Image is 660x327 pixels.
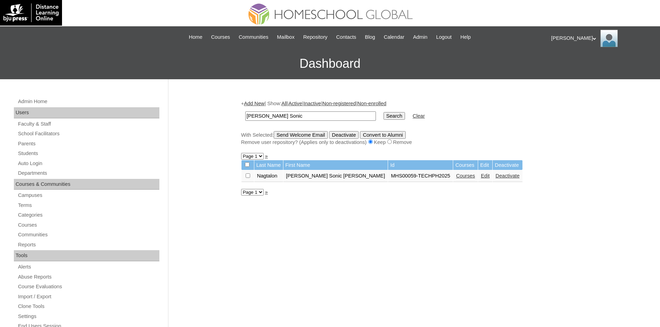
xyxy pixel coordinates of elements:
span: Contacts [336,33,356,41]
span: Calendar [384,33,404,41]
a: Clear [413,113,425,119]
a: Reports [17,240,159,249]
a: Abuse Reports [17,273,159,281]
a: Auto Login [17,159,159,168]
span: Logout [436,33,452,41]
span: Help [460,33,471,41]
a: Campuses [17,191,159,200]
span: Mailbox [277,33,295,41]
a: Add New [244,101,264,106]
h3: Dashboard [3,48,657,79]
td: Courses [453,160,478,170]
td: First Name [283,160,388,170]
a: Settings [17,312,159,321]
a: Communities [17,230,159,239]
td: Deactivate [493,160,522,170]
div: + | Show: | | | | [241,100,584,146]
div: With Selected: [241,131,584,146]
input: Deactivate [329,131,359,139]
a: Admin Home [17,97,159,106]
a: Import / Export [17,292,159,301]
a: Departments [17,169,159,178]
div: Users [14,107,159,118]
a: Non-registered [322,101,356,106]
a: School Facilitators [17,129,159,138]
span: Repository [303,33,327,41]
input: Search [384,112,405,120]
a: Edit [481,173,490,179]
div: Courses & Communities [14,179,159,190]
a: Courses [456,173,475,179]
td: Edit [478,160,492,170]
input: Search [245,111,376,121]
a: Courses [208,33,234,41]
a: Categories [17,211,159,219]
span: Communities [239,33,269,41]
a: Alerts [17,263,159,271]
a: Course Evaluations [17,282,159,291]
td: Id [388,160,453,170]
a: Non-enrolled [357,101,386,106]
a: Mailbox [274,33,298,41]
a: Faculty & Staff [17,120,159,128]
input: Send Welcome Email [274,131,328,139]
a: Home [185,33,206,41]
div: Remove user repository? (Applies only to deactivations) Keep Remove [241,139,584,146]
td: Last Name [254,160,283,170]
a: Deactivate [495,173,519,179]
a: Terms [17,201,159,210]
td: [PERSON_NAME] Sonic [PERSON_NAME] [283,170,388,182]
span: Courses [211,33,230,41]
a: Parents [17,139,159,148]
div: [PERSON_NAME] [551,30,653,47]
div: Tools [14,250,159,261]
a: Courses [17,221,159,229]
td: MHS00059-TECHPH2025 [388,170,453,182]
a: » [265,189,268,195]
td: Nagtalon [254,170,283,182]
img: Ariane Ebuen [600,30,618,47]
span: Admin [413,33,428,41]
a: Contacts [333,33,360,41]
a: Logout [433,33,455,41]
a: Students [17,149,159,158]
span: Home [189,33,202,41]
a: Repository [300,33,331,41]
a: Clone Tools [17,302,159,311]
span: Blog [365,33,375,41]
input: Convert to Alumni [360,131,406,139]
a: Inactive [303,101,321,106]
a: Active [288,101,302,106]
a: Blog [361,33,378,41]
img: logo-white.png [3,3,59,22]
a: Admin [410,33,431,41]
a: Help [457,33,474,41]
a: » [265,153,268,159]
a: Calendar [380,33,408,41]
a: Communities [235,33,272,41]
a: All [281,101,287,106]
